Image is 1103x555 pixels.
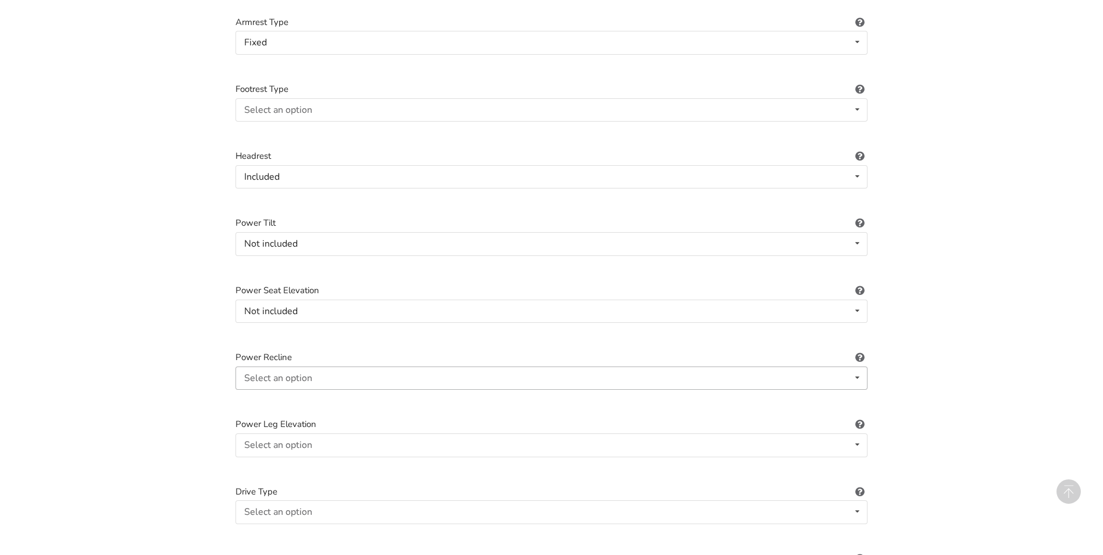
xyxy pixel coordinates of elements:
[244,239,298,248] div: Not included
[244,507,312,517] div: Select an option
[235,83,868,96] label: Footrest Type
[244,38,267,47] div: Fixed
[244,440,312,450] div: Select an option
[244,373,312,383] div: Select an option
[244,172,280,182] div: Included
[235,351,868,364] label: Power Recline
[244,105,312,115] div: Select an option
[235,150,868,163] label: Headrest
[235,16,868,29] label: Armrest Type
[235,216,868,230] label: Power Tilt
[235,485,868,499] label: Drive Type
[244,307,298,316] div: Not included
[235,418,868,431] label: Power Leg Elevation
[235,284,868,297] label: Power Seat Elevation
